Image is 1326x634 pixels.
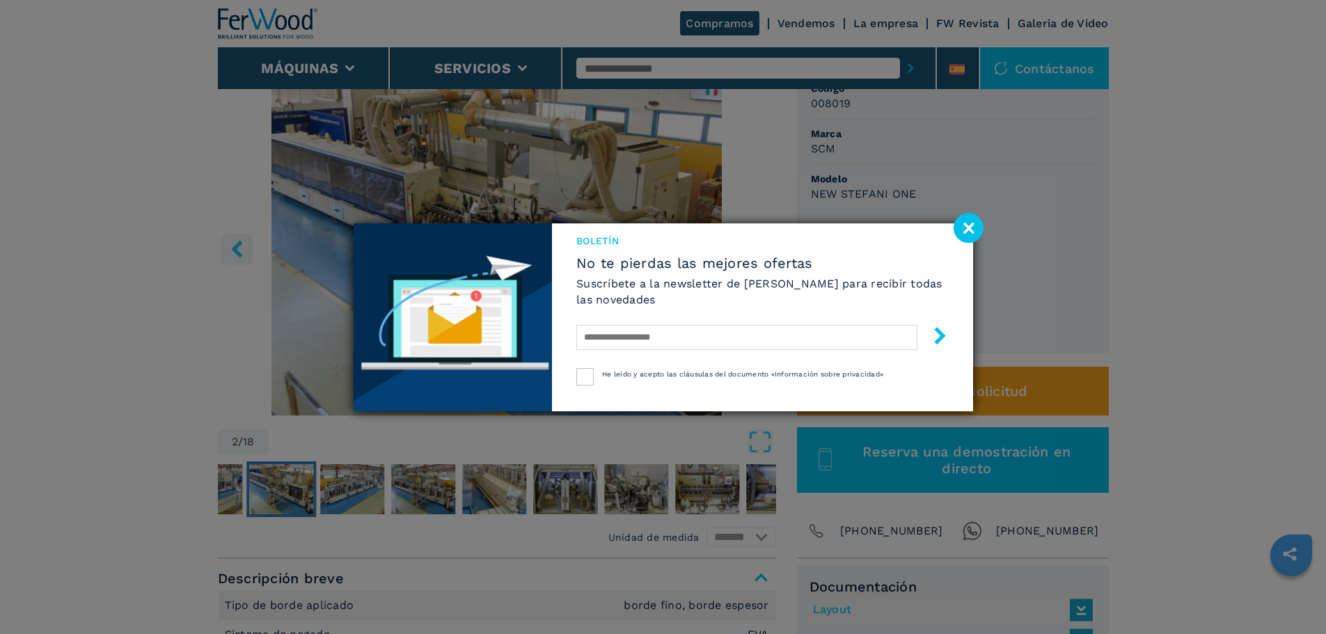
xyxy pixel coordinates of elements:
[576,276,948,308] h6: Suscríbete a la newsletter de [PERSON_NAME] para recibir todas las novedades
[576,234,948,248] span: Boletín
[602,370,883,378] span: He leído y acepto las cláusulas del documento «Información sobre privacidad»
[354,223,553,411] img: Newsletter image
[576,255,948,271] span: No te pierdas las mejores ofertas
[917,322,949,354] button: submit-button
